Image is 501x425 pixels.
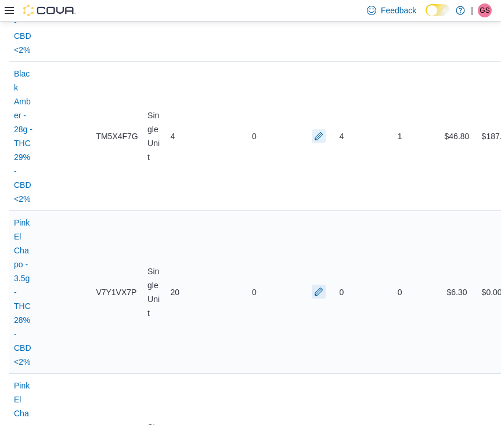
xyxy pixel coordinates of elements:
[480,3,489,17] span: GS
[437,125,477,148] div: $46.80
[215,281,293,304] div: 0
[363,281,437,304] div: 0
[14,67,33,206] a: Black Amber - 28g - THC 29% - CBD <2%
[215,125,293,148] div: 0
[478,3,492,17] div: Gerrad Smith
[165,125,215,148] div: 4
[165,281,215,304] div: 20
[143,260,165,325] div: Single Unit
[23,5,75,16] img: Cova
[143,104,165,169] div: Single Unit
[426,16,426,17] span: Dark Mode
[14,216,33,369] a: Pink El Chapo - 3.5g - THC 28% - CBD <2%
[437,281,477,304] div: $6.30
[96,129,138,143] span: TM5X4F7G
[426,4,450,16] input: Dark Mode
[340,285,344,299] div: 0
[96,285,136,299] span: V7Y1VX7P
[471,3,473,17] p: |
[340,129,344,143] div: 4
[381,5,416,16] span: Feedback
[363,125,437,148] div: 1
